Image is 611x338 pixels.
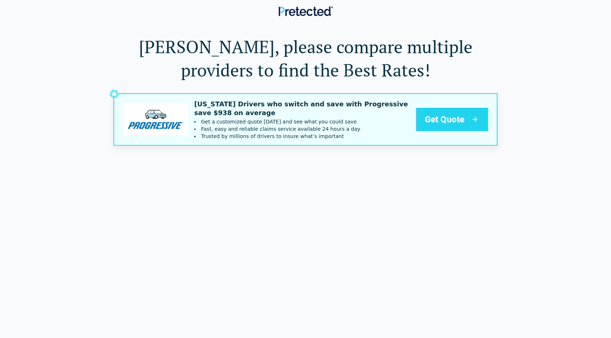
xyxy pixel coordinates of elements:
[425,114,464,125] span: Get Quote
[194,100,410,117] p: [US_STATE] Drivers who switch and save with Progressive save $938 on average
[113,35,498,82] h1: [PERSON_NAME], please compare multiple providers to find the Best Rates!
[113,93,498,146] a: progressive's logo[US_STATE] Drivers who switch and save with Progressive save $938 on averageGet...
[194,126,410,132] li: Fast, easy and reliable claims service available 24 hours a day
[123,103,188,135] img: progressive's logo
[194,119,410,125] li: Get a customized quote today and see what you could save
[194,133,410,139] li: Trusted by millions of drivers to insure what’s important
